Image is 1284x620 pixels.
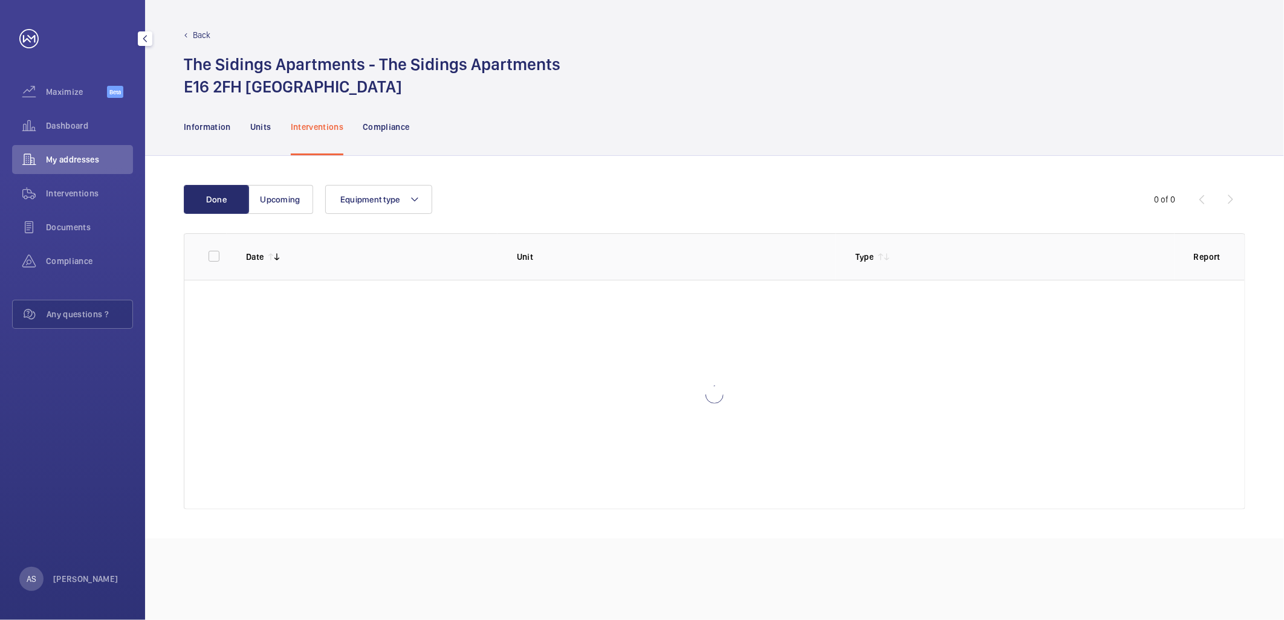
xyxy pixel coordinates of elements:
p: Units [250,121,271,133]
p: Report [1194,251,1221,263]
span: Maximize [46,86,107,98]
button: Done [184,185,249,214]
h1: The Sidings Apartments - The Sidings Apartments E16 2FH [GEOGRAPHIC_DATA] [184,53,560,98]
span: Dashboard [46,120,133,132]
div: 0 of 0 [1154,193,1176,205]
span: Beta [107,86,123,98]
p: Back [193,29,211,41]
p: Date [246,251,264,263]
span: Documents [46,221,133,233]
span: Compliance [46,255,133,267]
span: Equipment type [340,195,400,204]
p: Type [855,251,874,263]
button: Equipment type [325,185,432,214]
button: Upcoming [248,185,313,214]
p: Compliance [363,121,410,133]
p: [PERSON_NAME] [53,573,118,585]
p: Information [184,121,231,133]
p: AS [27,573,36,585]
p: Interventions [291,121,344,133]
span: Any questions ? [47,308,132,320]
span: My addresses [46,153,133,166]
span: Interventions [46,187,133,199]
p: Unit [517,251,836,263]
